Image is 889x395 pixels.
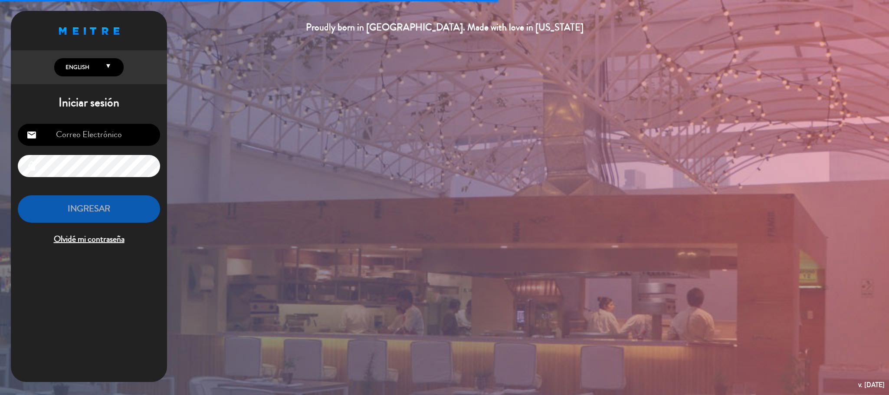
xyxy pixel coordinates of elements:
button: INGRESAR [18,195,160,223]
i: lock [26,161,37,171]
input: Correo Electrónico [18,124,160,146]
i: email [26,130,37,140]
span: English [63,63,89,72]
div: v. [DATE] [858,379,885,391]
h1: Iniciar sesión [11,95,167,110]
span: Olvidé mi contraseña [18,232,160,247]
